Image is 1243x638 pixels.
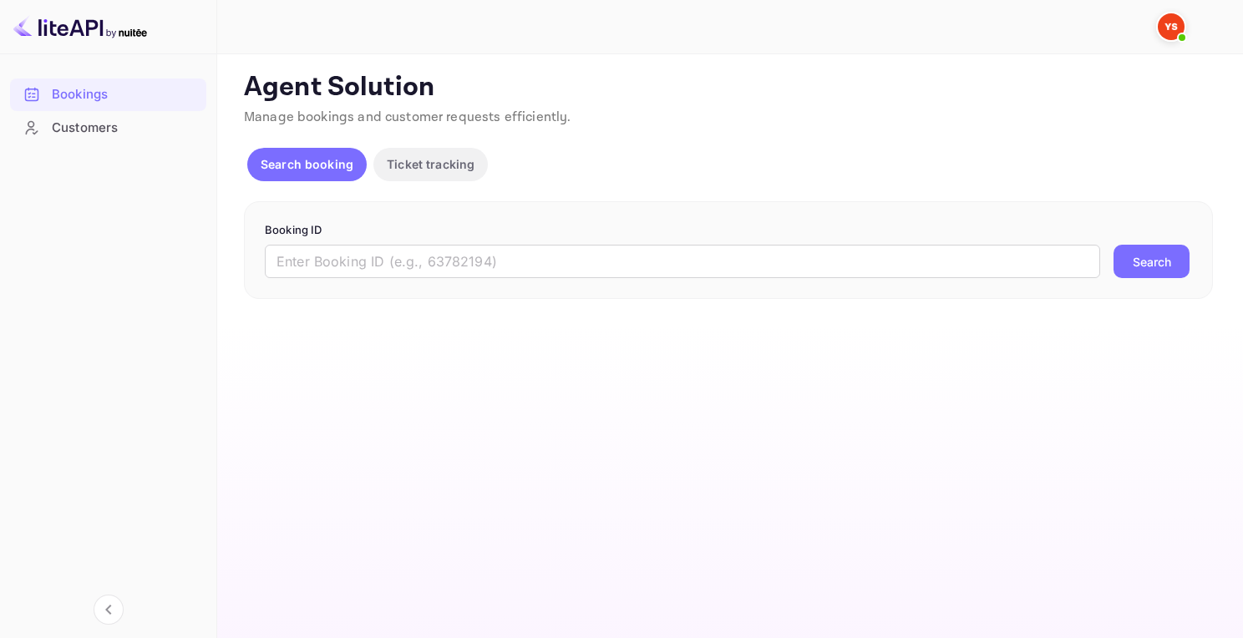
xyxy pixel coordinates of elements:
span: Manage bookings and customer requests efficiently. [244,109,571,126]
div: Customers [10,112,206,144]
button: Collapse navigation [94,595,124,625]
img: LiteAPI logo [13,13,147,40]
p: Search booking [261,155,353,173]
div: Bookings [52,85,198,104]
img: Yandex Support [1158,13,1185,40]
input: Enter Booking ID (e.g., 63782194) [265,245,1100,278]
p: Booking ID [265,222,1192,239]
button: Search [1114,245,1190,278]
p: Agent Solution [244,71,1213,104]
p: Ticket tracking [387,155,474,173]
a: Customers [10,112,206,143]
a: Bookings [10,78,206,109]
div: Customers [52,119,198,138]
div: Bookings [10,78,206,111]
